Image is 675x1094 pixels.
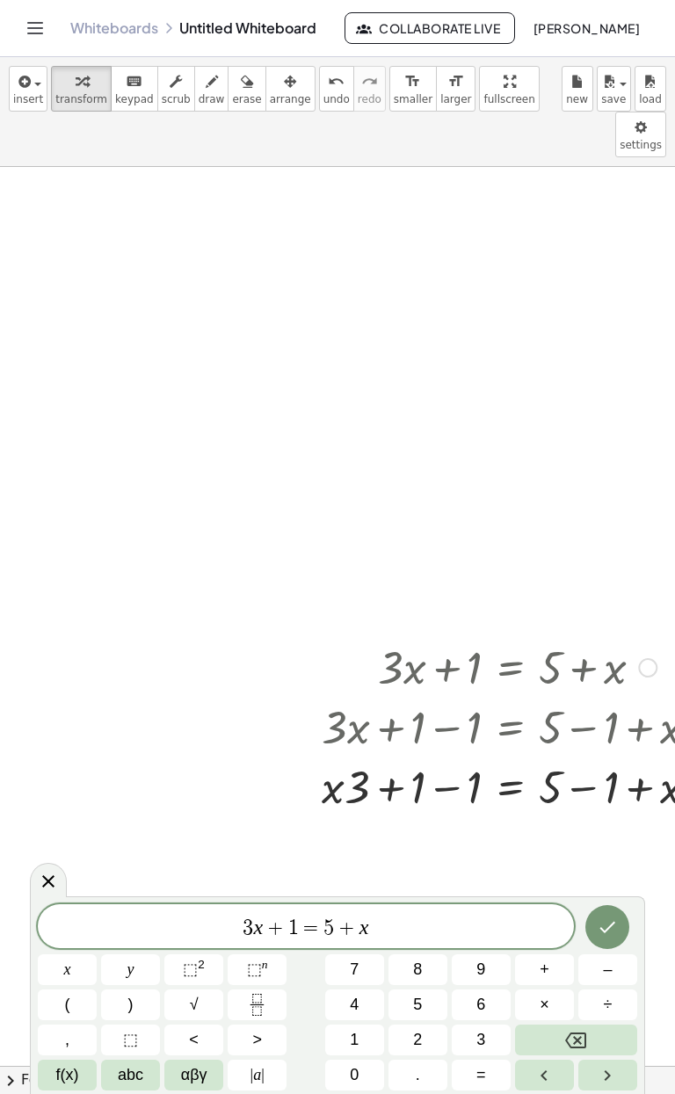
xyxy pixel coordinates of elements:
span: + [334,917,359,938]
button: Times [515,989,574,1020]
button: Divide [578,989,637,1020]
span: 5 [323,917,334,938]
button: keyboardkeypad [111,66,158,112]
button: Left arrow [515,1060,574,1090]
span: [PERSON_NAME] [533,20,640,36]
span: > [252,1028,262,1052]
var: x [359,916,369,938]
span: αβγ [181,1063,207,1087]
span: Collaborate Live [359,20,500,36]
button: Toggle navigation [21,14,49,42]
button: Functions [38,1060,97,1090]
span: 5 [413,993,422,1017]
button: x [38,954,97,985]
span: √ [190,993,199,1017]
i: format_size [447,71,464,92]
span: f(x) [56,1063,79,1087]
button: Collaborate Live [345,12,515,44]
span: 4 [350,993,359,1017]
button: Greek alphabet [164,1060,223,1090]
i: keyboard [126,71,142,92]
button: undoundo [319,66,354,112]
button: 5 [388,989,447,1020]
button: Alphabet [101,1060,160,1090]
span: 3 [243,917,253,938]
button: 6 [452,989,511,1020]
span: 7 [350,958,359,982]
button: scrub [157,66,195,112]
span: abc [118,1063,143,1087]
button: 8 [388,954,447,985]
span: keypad [115,93,154,105]
button: 1 [325,1025,384,1055]
button: format_sizelarger [436,66,475,112]
span: settings [620,139,662,151]
sup: 2 [198,958,205,971]
span: fullscreen [483,93,534,105]
button: transform [51,66,112,112]
span: × [540,993,549,1017]
span: ÷ [604,993,613,1017]
button: 0 [325,1060,384,1090]
span: ( [65,993,70,1017]
span: insert [13,93,43,105]
span: undo [323,93,350,105]
button: Greater than [228,1025,287,1055]
button: 7 [325,954,384,985]
span: – [603,958,612,982]
button: ) [101,989,160,1020]
button: Right arrow [578,1060,637,1090]
button: settings [615,112,666,157]
span: + [540,958,549,982]
button: new [562,66,593,112]
button: Equals [452,1060,511,1090]
button: draw [194,66,229,112]
span: 2 [413,1028,422,1052]
span: 8 [413,958,422,982]
span: y [127,958,134,982]
span: scrub [162,93,191,105]
span: = [476,1063,486,1087]
button: 3 [452,1025,511,1055]
i: redo [361,71,378,92]
span: draw [199,93,225,105]
span: larger [440,93,471,105]
span: load [639,93,662,105]
span: | [250,1066,254,1083]
button: format_sizesmaller [389,66,437,112]
button: y [101,954,160,985]
span: ) [128,993,134,1017]
button: save [597,66,631,112]
button: . [388,1060,447,1090]
span: + [263,917,288,938]
span: = [299,917,324,938]
button: Absolute value [228,1060,287,1090]
button: Squared [164,954,223,985]
button: Minus [578,954,637,985]
button: , [38,1025,97,1055]
var: x [253,916,263,938]
span: . [416,1063,420,1087]
span: ⬚ [247,960,262,978]
span: redo [358,93,381,105]
span: 1 [288,917,299,938]
button: redoredo [353,66,386,112]
span: ⬚ [183,960,198,978]
span: | [261,1066,265,1083]
span: < [189,1028,199,1052]
span: transform [55,93,107,105]
span: 3 [476,1028,485,1052]
button: load [635,66,666,112]
span: erase [232,93,261,105]
button: Done [585,905,629,949]
span: a [250,1063,265,1087]
button: erase [228,66,265,112]
button: arrange [265,66,316,112]
a: Whiteboards [70,19,158,37]
button: [PERSON_NAME] [519,12,654,44]
span: save [601,93,626,105]
button: Square root [164,989,223,1020]
span: smaller [394,93,432,105]
span: ⬚ [123,1028,138,1052]
span: new [566,93,588,105]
